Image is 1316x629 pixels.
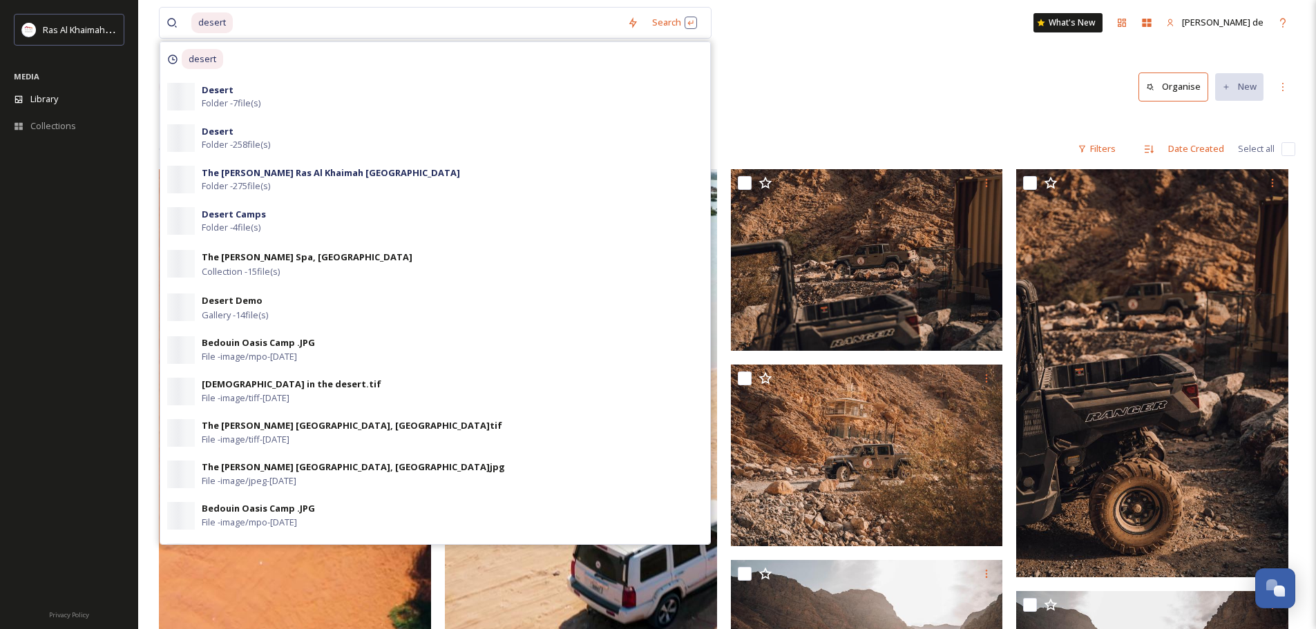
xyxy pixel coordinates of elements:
[182,49,223,69] span: desert
[22,23,36,37] img: Logo_RAKTDA_RGB-01.png
[202,391,289,405] span: File - image/tiff - [DATE]
[731,169,1003,351] img: bear gryll - Camp.jpg
[191,12,233,32] span: desert
[1182,16,1263,28] span: [PERSON_NAME] de
[202,97,260,110] span: Folder - 7 file(s)
[202,294,263,307] strong: Desert Demo
[202,265,280,278] span: Collection - 15 file(s)
[202,419,502,432] div: The [PERSON_NAME] [GEOGRAPHIC_DATA], [GEOGRAPHIC_DATA]tif
[202,543,463,557] div: Ritz Carlton Ras Al Khaimah Al Wadi -BD Desert Shoot.jpg
[49,606,89,622] a: Privacy Policy
[14,71,39,81] span: MEDIA
[202,350,297,363] span: File - image/mpo - [DATE]
[202,84,233,96] strong: Desert
[30,119,76,133] span: Collections
[30,93,58,106] span: Library
[202,138,270,151] span: Folder - 258 file(s)
[1033,13,1103,32] a: What's New
[202,516,297,529] span: File - image/mpo - [DATE]
[202,166,460,179] strong: The [PERSON_NAME] Ras Al Khaimah [GEOGRAPHIC_DATA]
[731,365,1003,546] img: bear gryll - Camp.jpg
[1138,72,1208,101] button: Organise
[202,251,412,263] strong: The [PERSON_NAME] Spa, [GEOGRAPHIC_DATA]
[202,125,233,137] strong: Desert
[1238,142,1275,155] span: Select all
[202,433,289,446] span: File - image/tiff - [DATE]
[43,23,238,36] span: Ras Al Khaimah Tourism Development Authority
[645,9,704,36] div: Search
[1255,568,1295,608] button: Open Chat
[1215,73,1263,100] button: New
[202,336,315,349] div: Bedouin Oasis Camp .JPG
[202,208,266,220] strong: Desert Camps
[1159,9,1270,36] a: [PERSON_NAME] de
[1161,135,1231,162] div: Date Created
[159,142,187,155] span: 69 file s
[49,610,89,619] span: Privacy Policy
[202,378,381,391] div: [DEMOGRAPHIC_DATA] in the desert.tif
[202,502,315,515] div: Bedouin Oasis Camp .JPG
[202,180,270,193] span: Folder - 275 file(s)
[202,461,505,474] div: The [PERSON_NAME] [GEOGRAPHIC_DATA], [GEOGRAPHIC_DATA]jpg
[1071,135,1123,162] div: Filters
[1016,169,1288,577] img: bear gryll - Camp.jpg
[202,221,260,234] span: Folder - 4 file(s)
[202,474,296,487] span: File - image/jpeg - [DATE]
[202,309,268,322] span: Gallery - 14 file(s)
